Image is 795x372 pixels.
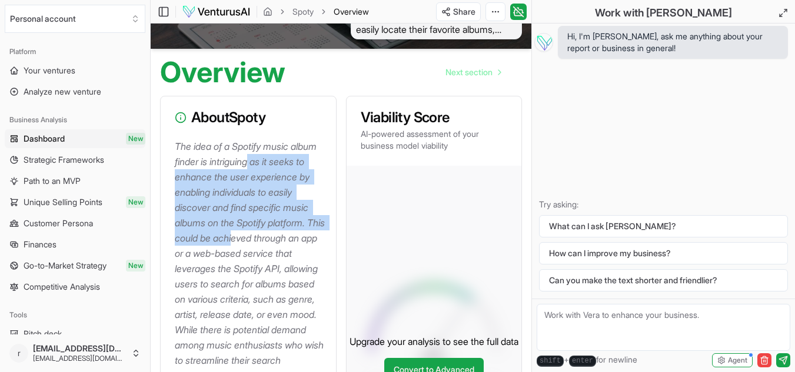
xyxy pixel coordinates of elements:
span: Competitive Analysis [24,281,100,293]
span: New [126,260,145,272]
span: Analyze new venture [24,86,101,98]
span: Customer Persona [24,217,93,229]
button: How can I improve my business? [539,242,788,264]
span: Share [453,6,475,18]
h3: About Spoty [175,110,322,125]
nav: breadcrumb [263,6,369,18]
span: New [126,196,145,208]
span: Pitch deck [24,328,62,340]
button: Share [436,2,481,21]
h1: Overview [160,58,285,86]
img: logo [182,5,251,19]
p: AI-powered assessment of your business model viability [361,128,508,152]
span: Finances [24,239,56,250]
div: Platform [5,42,145,61]
a: DashboardNew [5,129,145,148]
a: Unique Selling PointsNew [5,193,145,212]
a: Strategic Frameworks [5,150,145,169]
span: Hi, I'm [PERSON_NAME], ask me anything about your report or business in general! [567,31,779,54]
span: Go-to-Market Strategy [24,260,107,272]
span: [EMAIL_ADDRESS][DOMAIN_NAME] [33,354,127,363]
button: Select an organization [5,5,145,33]
span: r [9,344,28,363]
kbd: enter [569,356,596,367]
h2: Work with [PERSON_NAME] [595,5,732,21]
nav: pagination [436,61,510,84]
a: Pitch deck [5,324,145,343]
kbd: shift [537,356,564,367]
button: Agent [712,353,753,367]
span: Overview [334,6,369,18]
span: Dashboard [24,133,65,145]
a: Analyze new venture [5,82,145,101]
p: Try asking: [539,199,788,210]
div: Tools [5,306,145,324]
div: Business Analysis [5,110,145,129]
a: Competitive Analysis [5,277,145,296]
span: Strategic Frameworks [24,154,104,166]
img: Vera [534,33,553,52]
span: Your ventures [24,65,75,76]
span: Unique Selling Points [24,196,102,208]
h3: Viability Score [361,110,508,125]
p: Upgrade your analysis to see the full data [350,334,518,348]
button: Can you make the text shorter and friendlier? [539,269,788,291]
span: + for newline [537,354,637,367]
a: Spoty [292,6,314,18]
button: What can I ask [PERSON_NAME]? [539,215,788,237]
span: Next section [445,66,493,78]
a: Go-to-Market StrategyNew [5,256,145,275]
a: Finances [5,235,145,254]
button: r[EMAIL_ADDRESS][DOMAIN_NAME][EMAIL_ADDRESS][DOMAIN_NAME] [5,339,145,367]
a: Path to an MVP [5,172,145,190]
a: Go to next page [436,61,510,84]
span: New [126,133,145,145]
span: [EMAIL_ADDRESS][DOMAIN_NAME] [33,343,127,354]
span: Path to an MVP [24,175,81,187]
a: Customer Persona [5,214,145,233]
span: Agent [728,356,747,365]
a: Your ventures [5,61,145,80]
